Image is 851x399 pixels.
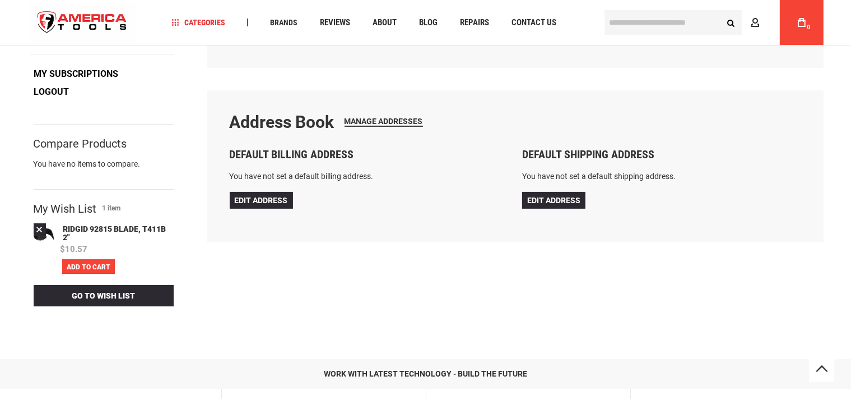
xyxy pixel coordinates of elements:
[455,15,494,30] a: Repairs
[34,204,97,214] strong: My Wish List
[171,19,225,26] span: Categories
[527,196,580,205] span: Edit Address
[30,84,73,100] a: Logout
[28,2,137,44] img: America Tools
[373,19,397,27] span: About
[522,148,654,161] span: Default Shipping Address
[419,19,438,27] span: Blog
[720,12,742,33] button: Search
[103,204,121,214] span: 1 item
[414,15,443,30] a: Blog
[72,291,135,300] span: Go to Wish List
[60,223,174,245] a: RIDGID 92815 BLADE, T411B 2"
[62,259,115,274] button: Add to Cart
[30,66,123,82] a: My Subscriptions
[60,244,87,254] span: $10.57
[34,158,174,181] div: You have no items to compare.
[63,224,166,242] span: RIDGID 92815 BLADE, T411B 2"
[67,263,110,271] span: Add to Cart
[166,15,230,30] a: Categories
[230,112,334,132] strong: Address Book
[34,139,127,149] strong: Compare Products
[235,196,288,205] span: Edit Address
[34,285,174,306] a: Go to Wish List
[345,117,423,126] span: Manage Addresses
[230,148,354,161] span: Default Billing Address
[460,19,489,27] span: Repairs
[265,15,303,30] a: Brands
[522,169,801,184] address: You have not set a default shipping address.
[270,19,297,26] span: Brands
[315,15,355,30] a: Reviews
[807,24,811,30] span: 0
[230,169,509,184] address: You have not set a default billing address.
[230,192,293,209] a: Edit Address
[506,15,561,30] a: Contact Us
[511,19,556,27] span: Contact Us
[320,19,350,27] span: Reviews
[522,192,585,209] a: Edit Address
[345,117,423,127] a: Manage Addresses
[368,15,402,30] a: About
[34,223,55,274] a: RIDGID 92815 BLADE, T411B 2"
[28,2,137,44] a: store logo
